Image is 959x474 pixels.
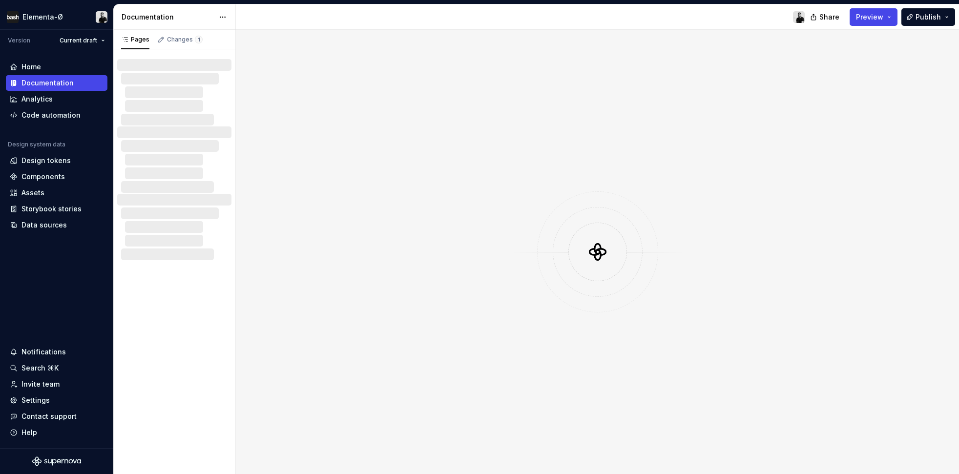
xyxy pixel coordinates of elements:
div: Documentation [122,12,214,22]
div: Analytics [21,94,53,104]
div: Code automation [21,110,81,120]
button: Contact support [6,409,107,424]
a: Design tokens [6,153,107,168]
a: Invite team [6,376,107,392]
button: Current draft [55,34,109,47]
span: 1 [195,36,203,43]
a: Settings [6,392,107,408]
div: Settings [21,395,50,405]
div: Data sources [21,220,67,230]
svg: Supernova Logo [32,456,81,466]
a: Components [6,169,107,185]
a: Storybook stories [6,201,107,217]
button: Elementa-ØRiyadh Gordon [2,6,111,27]
img: Riyadh Gordon [793,11,805,23]
div: Elementa-Ø [22,12,63,22]
button: Search ⌘K [6,360,107,376]
div: Pages [121,36,149,43]
div: Components [21,172,65,182]
div: Changes [167,36,203,43]
div: Storybook stories [21,204,82,214]
a: Code automation [6,107,107,123]
button: Help [6,425,107,440]
a: Analytics [6,91,107,107]
button: Publish [901,8,955,26]
div: Notifications [21,347,66,357]
div: Documentation [21,78,74,88]
div: Search ⌘K [21,363,59,373]
div: Design tokens [21,156,71,165]
div: Contact support [21,412,77,421]
button: Preview [850,8,897,26]
span: Publish [916,12,941,22]
div: Invite team [21,379,60,389]
div: Assets [21,188,44,198]
span: Share [819,12,839,22]
span: Preview [856,12,883,22]
div: Version [8,37,30,44]
img: Riyadh Gordon [96,11,107,23]
a: Assets [6,185,107,201]
a: Data sources [6,217,107,233]
button: Share [805,8,846,26]
button: Notifications [6,344,107,360]
span: Current draft [60,37,97,44]
div: Home [21,62,41,72]
a: Home [6,59,107,75]
div: Help [21,428,37,437]
a: Documentation [6,75,107,91]
img: f86023f7-de07-4548-b23e-34af6ab67166.png [7,11,19,23]
div: Design system data [8,141,65,148]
